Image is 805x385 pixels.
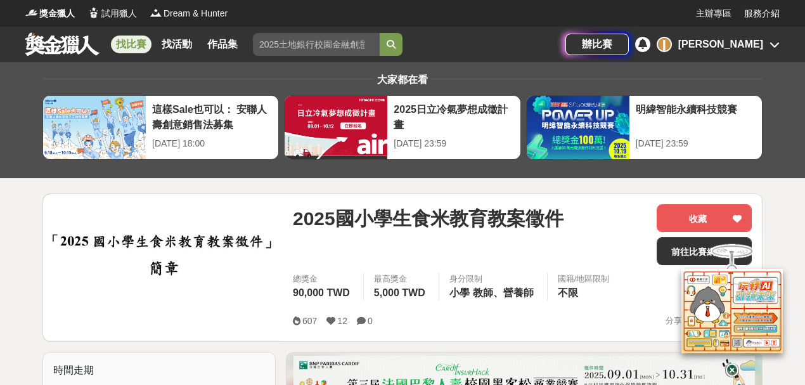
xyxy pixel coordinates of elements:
[150,7,228,20] a: LogoDream & Hunter
[473,287,534,298] span: 教師、營養師
[657,204,752,232] button: 收藏
[681,269,783,353] img: d2146d9a-e6f6-4337-9592-8cefde37ba6b.png
[744,7,780,20] a: 服務介紹
[101,7,137,20] span: 試用獵人
[666,311,690,330] span: 分享至
[164,7,228,20] span: Dream & Hunter
[152,102,272,131] div: 這樣Sale也可以： 安聯人壽創意銷售法募集
[374,273,428,285] span: 最高獎金
[636,137,756,150] div: [DATE] 23:59
[42,95,279,160] a: 這樣Sale也可以： 安聯人壽創意銷售法募集[DATE] 18:00
[25,7,75,20] a: Logo獎金獵人
[696,7,731,20] a: 主辦專區
[337,316,347,326] span: 12
[636,102,756,131] div: 明緯智能永續科技競賽
[374,74,431,85] span: 大家都在看
[253,33,380,56] input: 2025土地銀行校園金融創意挑戰賽：從你出發 開啟智慧金融新頁
[293,287,350,298] span: 90,000 TWD
[394,137,513,150] div: [DATE] 23:59
[152,137,272,150] div: [DATE] 18:00
[678,37,763,52] div: [PERSON_NAME]
[39,7,75,20] span: 獎金獵人
[449,287,470,298] span: 小學
[157,36,197,53] a: 找活動
[449,273,537,285] div: 身分限制
[374,287,425,298] span: 5,000 TWD
[526,95,763,160] a: 明緯智能永續科技競賽[DATE] 23:59
[394,102,513,131] div: 2025日立冷氣夢想成徵計畫
[558,273,610,285] div: 國籍/地區限制
[284,95,520,160] a: 2025日立冷氣夢想成徵計畫[DATE] 23:59
[657,37,672,52] div: I
[565,34,629,55] a: 辦比賽
[25,6,38,19] img: Logo
[657,237,752,265] a: 前往比賽網站
[293,273,353,285] span: 總獎金
[111,36,151,53] a: 找比賽
[368,316,373,326] span: 0
[202,36,243,53] a: 作品集
[293,204,563,233] span: 2025國小學生食米教育教案徵件
[150,6,162,19] img: Logo
[87,7,137,20] a: Logo試用獵人
[43,194,280,341] img: Cover Image
[87,6,100,19] img: Logo
[302,316,317,326] span: 607
[558,287,578,298] span: 不限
